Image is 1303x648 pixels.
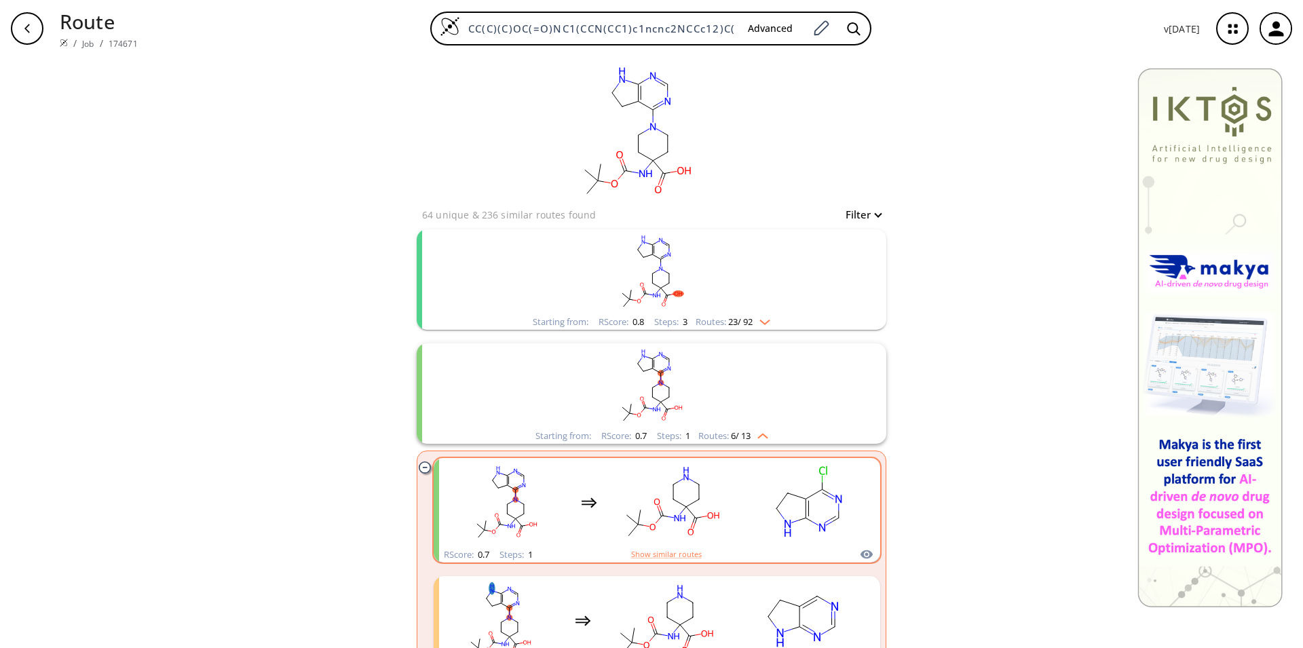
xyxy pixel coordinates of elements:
[526,548,533,560] span: 1
[476,548,489,560] span: 0.7
[445,460,567,545] svg: CC(C)(C)OC(=O)NC1(C(=O)O)CCN(c2ncnc3c2CCN3)CC1
[631,548,702,560] button: Show similar routes
[60,7,138,36] p: Route
[533,318,588,326] div: Starting from:
[440,16,460,37] img: Logo Spaya
[737,16,804,41] button: Advanced
[599,318,644,326] div: RScore :
[535,432,591,440] div: Starting from:
[751,428,768,439] img: Up
[837,210,881,220] button: Filter
[731,432,751,440] span: 6 / 13
[475,343,828,428] svg: CC(C)(C)OC(=O)NC1(C(=O)O)CCN(c2ncnc3c2CCN3)CC1
[698,432,768,440] div: Routes:
[654,318,687,326] div: Steps :
[475,229,828,314] svg: CC(C)(C)OC(=O)NC1(C(=O)O)CCN(c2ncnc3c2CCN3)CC1
[82,38,94,50] a: Job
[747,460,869,545] svg: Clc1ncnc2c1CCN2
[109,38,138,50] a: 174671
[681,316,687,328] span: 3
[73,36,77,50] li: /
[499,550,533,559] div: Steps :
[753,314,770,325] img: Down
[601,432,647,440] div: RScore :
[1137,68,1283,607] img: Banner
[460,22,737,35] input: Enter SMILES
[630,316,644,328] span: 0.8
[633,430,647,442] span: 0.7
[657,432,690,440] div: Steps :
[444,550,489,559] div: RScore :
[422,208,596,222] p: 64 unique & 236 similar routes found
[501,57,772,206] svg: CC(C)(C)OC(=O)NC1(CCN(CC1)c1ncnc2NCCc12)C(O)=O
[728,318,753,326] span: 23 / 92
[1164,22,1200,36] p: v [DATE]
[611,460,733,545] svg: CC(C)(C)OC(=O)NC1(C(=O)O)CCNCC1
[683,430,690,442] span: 1
[60,39,68,47] img: Spaya logo
[100,36,103,50] li: /
[696,318,770,326] div: Routes:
